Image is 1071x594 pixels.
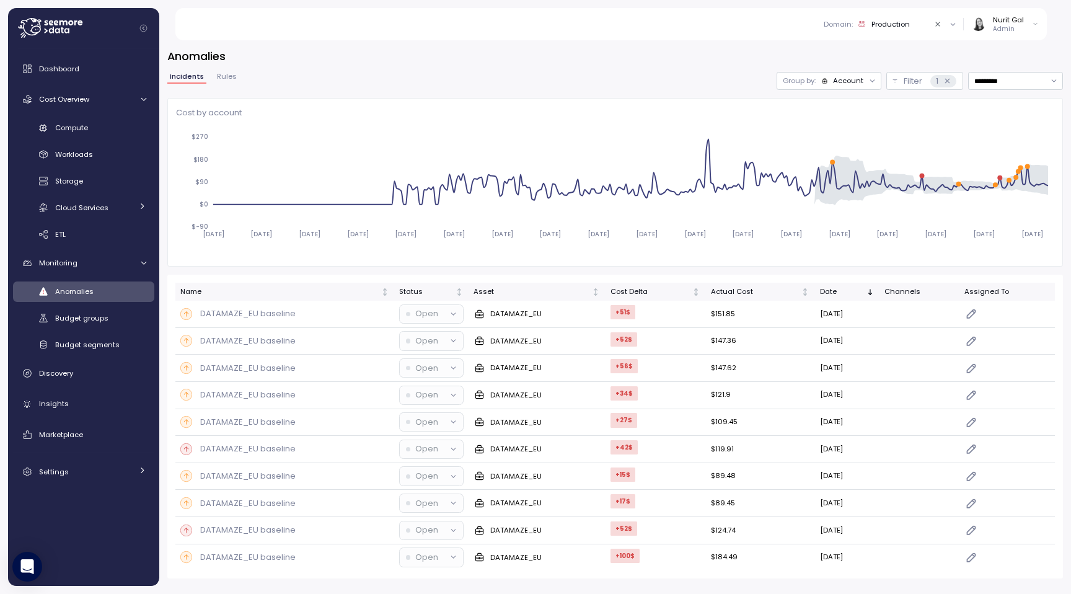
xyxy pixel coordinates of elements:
[400,494,463,512] button: Open
[394,283,469,301] th: StatusNot sorted
[346,229,368,237] tspan: [DATE]
[400,305,463,323] button: Open
[200,335,296,347] p: DATAMAZE_EU baseline
[815,283,880,301] th: DateSorted descending
[933,19,944,30] button: Clear value
[706,301,815,328] td: $151.85
[217,73,237,80] span: Rules
[780,229,802,237] tspan: [DATE]
[732,229,754,237] tspan: [DATE]
[706,517,815,544] td: $124.74
[993,15,1024,25] div: Nurit Gal
[200,551,296,564] p: DATAMAZE_EU baseline
[706,490,815,517] td: $89.45
[39,430,83,440] span: Marketplace
[13,459,154,484] a: Settings
[815,544,880,571] td: [DATE]
[474,286,590,298] div: Asset
[706,436,815,463] td: $119.91
[610,332,637,347] div: +52 $
[610,521,637,536] div: +52 $
[415,335,438,347] p: Open
[400,413,463,431] button: Open
[55,123,88,133] span: Compute
[443,229,465,237] tspan: [DATE]
[200,308,296,320] p: DATAMAZE_EU baseline
[13,197,154,218] a: Cloud Services
[415,443,438,455] p: Open
[815,301,880,328] td: [DATE]
[55,229,66,239] span: ETL
[415,389,438,401] p: Open
[55,286,94,296] span: Anomalies
[39,399,69,409] span: Insights
[13,308,154,329] a: Budget groups
[415,308,438,320] p: Open
[415,470,438,482] p: Open
[13,392,154,417] a: Insights
[815,463,880,490] td: [DATE]
[415,362,438,375] p: Open
[706,283,815,301] th: Actual CostNot sorted
[400,548,463,566] button: Open
[170,73,204,80] span: Incidents
[610,359,638,373] div: +56 $
[13,118,154,138] a: Compute
[706,463,815,490] td: $89.48
[886,72,963,90] div: Filter1
[175,283,394,301] th: NameNot sorted
[706,328,815,355] td: $147.36
[490,498,542,508] p: DATAMAZE_EU
[13,144,154,165] a: Workloads
[610,440,638,454] div: +42 $
[200,389,296,401] p: DATAMAZE_EU baseline
[866,288,875,296] div: Sorted descending
[13,281,154,302] a: Anomalies
[400,440,463,458] button: Open
[936,75,938,87] p: 1
[829,229,850,237] tspan: [DATE]
[820,286,865,298] div: Date
[400,332,463,350] button: Open
[200,524,296,536] p: DATAMAZE_EU baseline
[415,551,438,564] p: Open
[636,229,658,237] tspan: [DATE]
[200,416,296,428] p: DATAMAZE_EU baseline
[400,386,463,404] button: Open
[490,552,542,562] p: DATAMAZE_EU
[588,229,609,237] tspan: [DATE]
[706,382,815,409] td: $121.9
[606,283,706,301] th: Cost DeltaNot sorted
[200,497,296,510] p: DATAMAZE_EU baseline
[400,359,463,377] button: Open
[13,250,154,275] a: Monitoring
[13,334,154,355] a: Budget segments
[200,443,296,455] p: DATAMAZE_EU baseline
[176,107,1054,119] p: Cost by account
[180,286,379,298] div: Name
[415,497,438,510] p: Open
[193,155,208,163] tspan: $180
[39,258,77,268] span: Monitoring
[250,229,272,237] tspan: [DATE]
[13,56,154,81] a: Dashboard
[13,224,154,244] a: ETL
[39,94,89,104] span: Cost Overview
[706,409,815,437] td: $109.45
[824,19,853,29] p: Domain :
[469,283,606,301] th: AssetNot sorted
[993,25,1024,33] p: Admin
[381,288,389,296] div: Not sorted
[415,416,438,428] p: Open
[925,229,946,237] tspan: [DATE]
[455,288,464,296] div: Not sorted
[783,76,816,86] p: Group by:
[490,363,542,373] p: DATAMAZE_EU
[200,362,296,375] p: DATAMAZE_EU baseline
[711,286,800,298] div: Actual Cost
[591,288,600,296] div: Not sorted
[833,76,863,86] div: Account
[400,467,463,485] button: Open
[610,468,635,482] div: +15 $
[12,552,42,582] div: Open Intercom Messenger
